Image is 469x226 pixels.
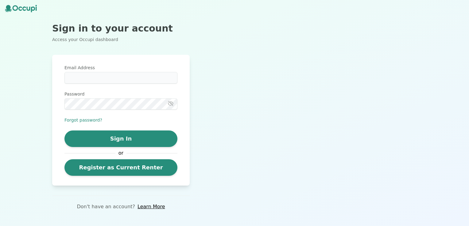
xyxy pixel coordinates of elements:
a: Learn More [138,203,165,210]
p: Access your Occupi dashboard [52,36,190,43]
button: Forgot password? [64,117,102,123]
label: Email Address [64,65,177,71]
p: Don't have an account? [77,203,135,210]
a: Register as Current Renter [64,159,177,176]
label: Password [64,91,177,97]
h2: Sign in to your account [52,23,190,34]
button: Sign In [64,130,177,147]
span: or [115,149,126,157]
